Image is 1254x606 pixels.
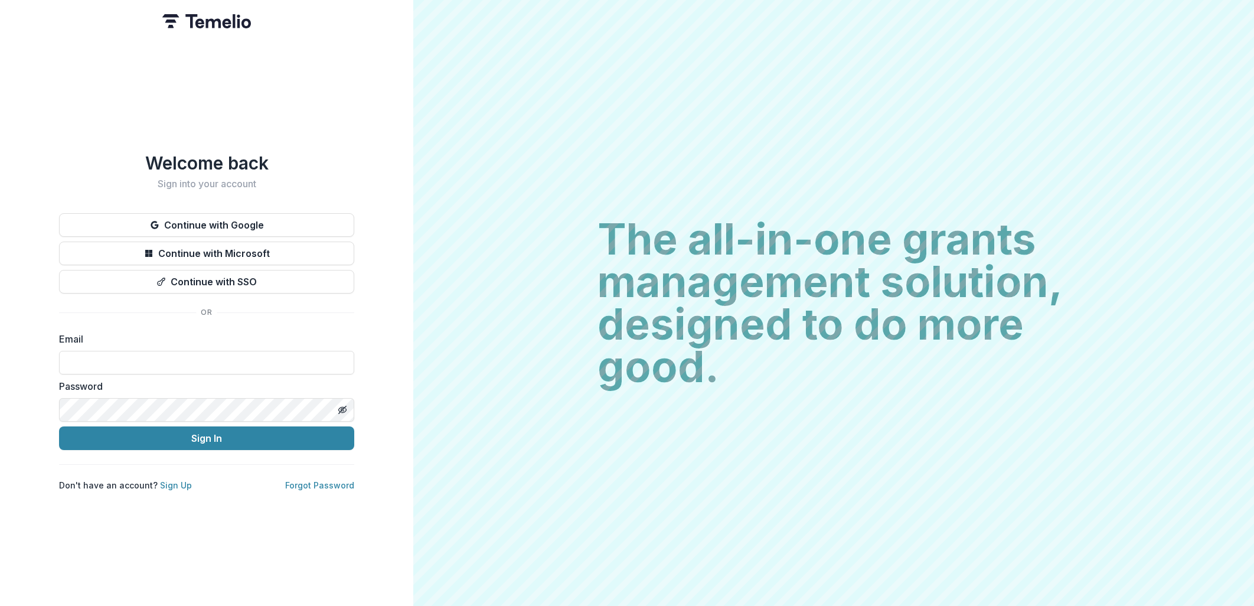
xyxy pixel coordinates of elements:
button: Continue with Microsoft [59,242,354,265]
button: Sign In [59,426,354,450]
p: Don't have an account? [59,479,192,491]
a: Forgot Password [285,480,354,490]
h2: Sign into your account [59,178,354,190]
button: Continue with SSO [59,270,354,294]
button: Continue with Google [59,213,354,237]
label: Email [59,332,347,346]
h1: Welcome back [59,152,354,174]
button: Toggle password visibility [333,400,352,419]
label: Password [59,379,347,393]
img: Temelio [162,14,251,28]
a: Sign Up [160,480,192,490]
